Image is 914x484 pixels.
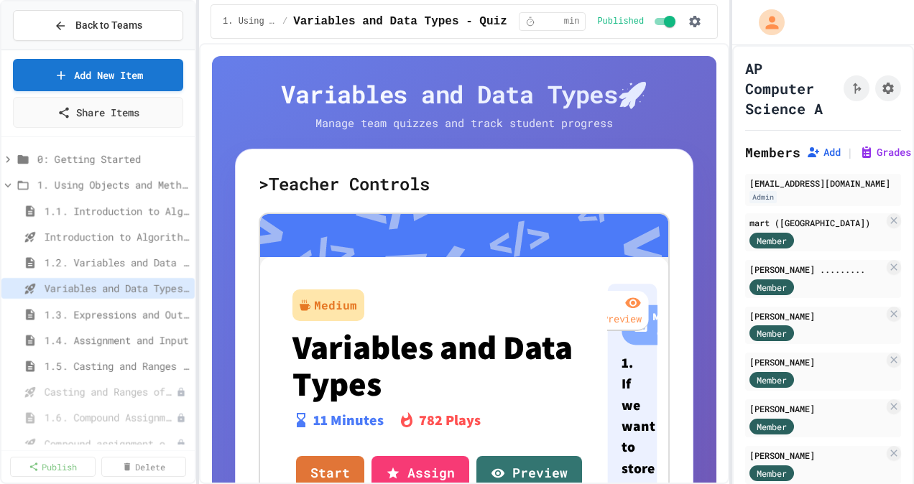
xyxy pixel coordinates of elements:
[37,152,189,167] span: 0: Getting Started
[101,457,187,477] a: Delete
[293,13,507,30] span: Variables and Data Types - Quiz
[37,177,189,192] span: 1. Using Objects and Methods
[844,75,869,101] button: Click to see fork details
[314,297,357,314] div: Medium
[45,307,189,322] span: 1.3. Expressions and Output [New]
[45,410,176,425] span: 1.6. Compound Assignment Operators
[757,467,787,480] span: Member
[745,142,800,162] h2: Members
[45,332,189,348] span: 1.4. Assignment and Input
[13,59,183,91] a: Add New Item
[749,191,777,203] div: Admin
[176,439,186,449] div: Unpublished
[749,449,884,462] div: [PERSON_NAME]
[313,409,384,431] p: 11 Minutes
[749,263,884,276] div: [PERSON_NAME] .........
[757,420,787,433] span: Member
[13,10,183,41] button: Back to Teams
[259,172,670,195] h5: > Teacher Controls
[597,16,644,27] span: Published
[597,13,678,30] div: Content is published and visible to students
[564,16,580,27] span: min
[303,115,626,131] p: Manage team quizzes and track student progress
[176,387,186,397] div: Unpublished
[806,145,841,159] button: Add
[10,457,96,477] a: Publish
[757,373,787,386] span: Member
[45,229,189,244] span: Introduction to Algorithms, Programming, and Compilers
[45,436,176,451] span: Compound assignment operators - Quiz
[749,216,884,229] div: mart ([GEOGRAPHIC_DATA])
[45,281,189,296] span: Variables and Data Types - Quiz
[749,402,884,415] div: [PERSON_NAME]
[75,18,142,33] span: Back to Teams
[419,409,481,431] p: 782 Plays
[757,327,787,340] span: Member
[757,234,787,247] span: Member
[235,79,693,109] h4: Variables and Data Types 🚀
[223,16,277,27] span: 1. Using Objects and Methods
[795,364,900,425] iframe: chat widget
[282,16,287,27] span: /
[854,427,900,470] iframe: chat widget
[176,413,186,423] div: Unpublished
[749,177,897,190] div: [EMAIL_ADDRESS][DOMAIN_NAME]
[749,355,884,368] div: [PERSON_NAME]
[45,255,189,270] span: 1.2. Variables and Data Types
[749,310,884,322] div: [PERSON_NAME]
[846,144,854,161] span: |
[875,75,901,101] button: Assignment Settings
[859,145,911,159] button: Grades
[745,58,838,118] h1: AP Computer Science A
[45,358,189,373] span: 1.5. Casting and Ranges of Values
[652,309,692,340] p: Multiple Choice
[45,384,176,399] span: Casting and Ranges of variables - Quiz
[595,291,648,331] div: Preview
[744,6,788,39] div: My Account
[292,328,583,402] p: Variables and Data Types
[45,203,189,218] span: 1.1. Introduction to Algorithms, Programming, and Compilers
[757,281,787,294] span: Member
[13,97,183,128] a: Share Items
